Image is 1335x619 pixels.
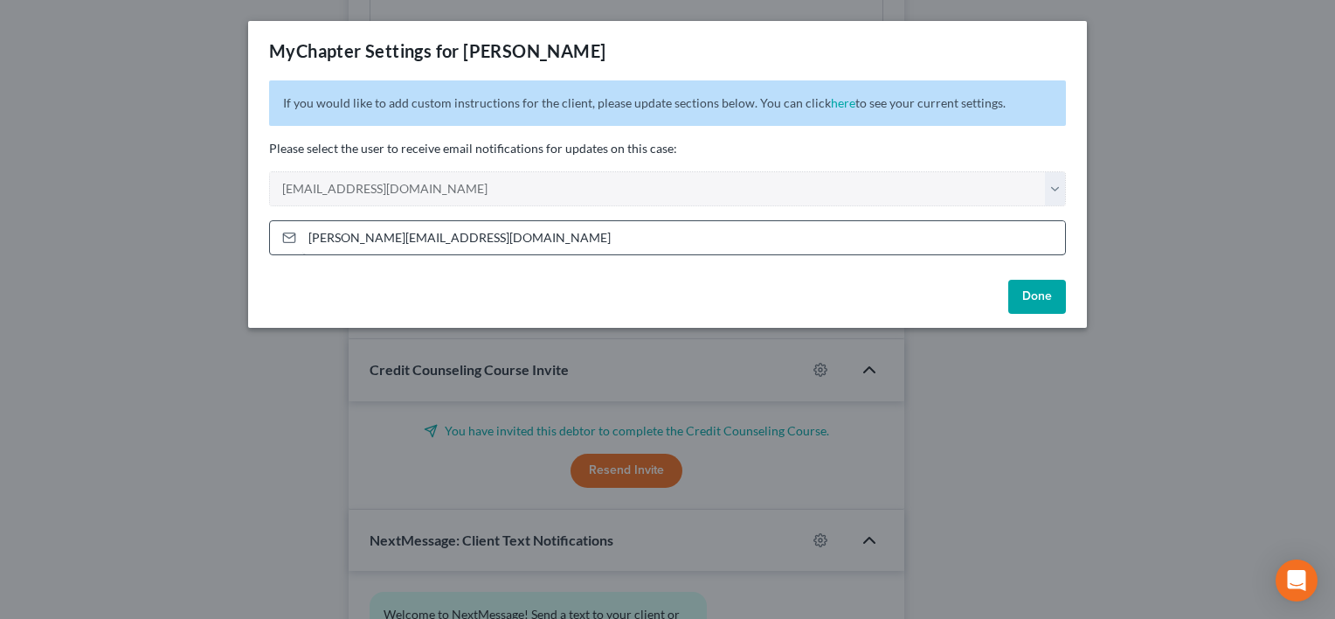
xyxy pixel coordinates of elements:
button: Done [1008,280,1066,315]
div: Open Intercom Messenger [1276,560,1318,602]
input: Enter email... [302,221,1065,254]
span: If you would like to add custom instructions for the client, please update sections below. [283,95,757,110]
span: You can click to see your current settings. [760,95,1006,110]
a: here [831,95,855,110]
p: Please select the user to receive email notifications for updates on this case: [269,140,1066,157]
div: MyChapter Settings for [PERSON_NAME] [269,38,605,63]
